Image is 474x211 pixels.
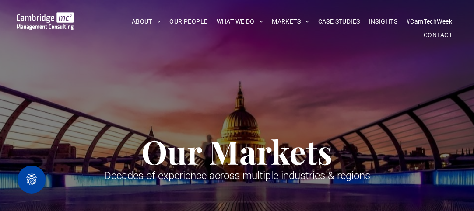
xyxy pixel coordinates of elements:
[212,15,268,28] a: WHAT WE DO
[141,129,333,173] span: Our Markets
[165,15,212,28] a: OUR PEOPLE
[127,15,165,28] a: ABOUT
[365,15,402,28] a: INSIGHTS
[419,28,456,42] a: CONTACT
[104,169,370,182] span: Decades of experience across multiple industries & regions
[17,12,74,30] img: Cambridge MC Logo
[267,15,313,28] a: MARKETS
[402,15,456,28] a: #CamTechWeek
[314,15,365,28] a: CASE STUDIES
